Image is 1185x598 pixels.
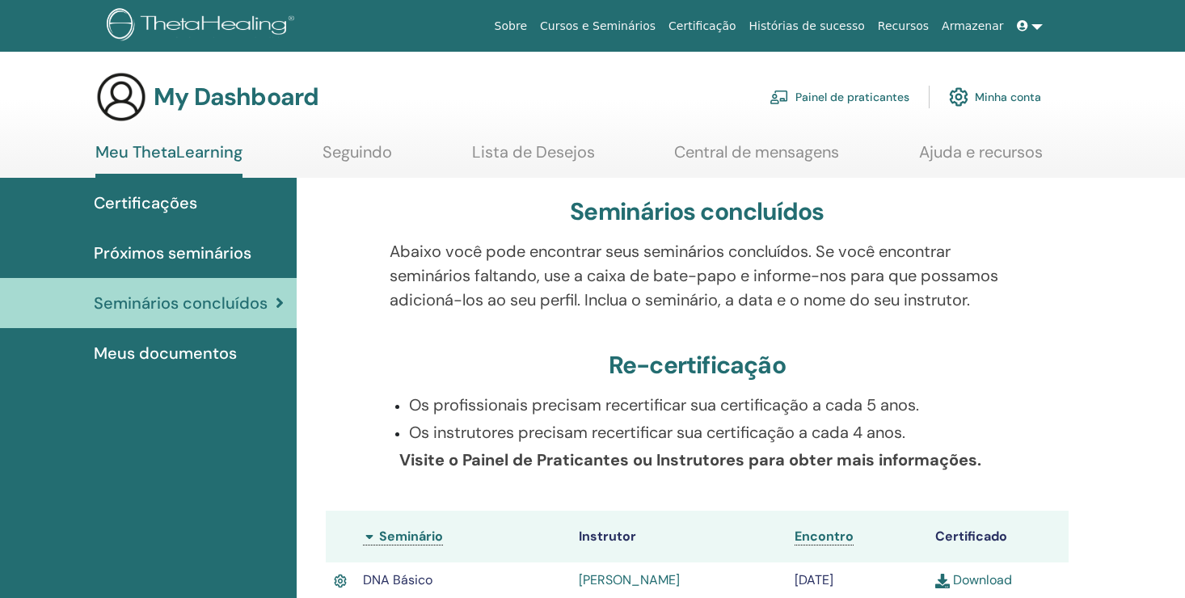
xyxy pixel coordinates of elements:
a: Painel de praticantes [770,79,909,115]
span: Próximos seminários [94,241,251,265]
h3: Seminários concluídos [570,197,824,226]
th: Certificado [927,511,1069,562]
a: [PERSON_NAME] [579,571,680,588]
span: Certificações [94,191,197,215]
a: Minha conta [949,79,1041,115]
img: chalkboard-teacher.svg [770,90,789,104]
a: Ajuda e recursos [919,142,1043,174]
a: Armazenar [935,11,1010,41]
span: Meus documentos [94,341,237,365]
span: Seminários concluídos [94,291,268,315]
img: download.svg [935,574,950,588]
a: Central de mensagens [674,142,839,174]
a: Certificação [662,11,742,41]
img: Active Certificate [334,571,348,591]
a: Lista de Desejos [472,142,595,174]
a: Sobre [488,11,533,41]
a: Encontro [795,528,854,545]
a: Recursos [871,11,935,41]
p: Abaixo você pode encontrar seus seminários concluídos. Se você encontrar seminários faltando, use... [390,239,1005,312]
a: Meu ThetaLearning [95,142,242,178]
a: Seguindo [323,142,392,174]
b: Visite o Painel de Praticantes ou Instrutores para obter mais informações. [399,449,981,470]
a: Download [935,571,1012,588]
img: cog.svg [949,83,968,111]
p: Os instrutores precisam recertificar sua certificação a cada 4 anos. [409,420,1005,444]
a: Histórias de sucesso [743,11,871,41]
a: Cursos e Seminários [533,11,662,41]
img: generic-user-icon.jpg [95,71,147,123]
img: logo.png [107,8,300,44]
span: DNA Básico [363,571,432,588]
h3: Re-certificação [609,351,786,380]
th: Instrutor [571,511,786,562]
h3: My Dashboard [154,82,318,112]
p: Os profissionais precisam recertificar sua certificação a cada 5 anos. [409,393,1005,417]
